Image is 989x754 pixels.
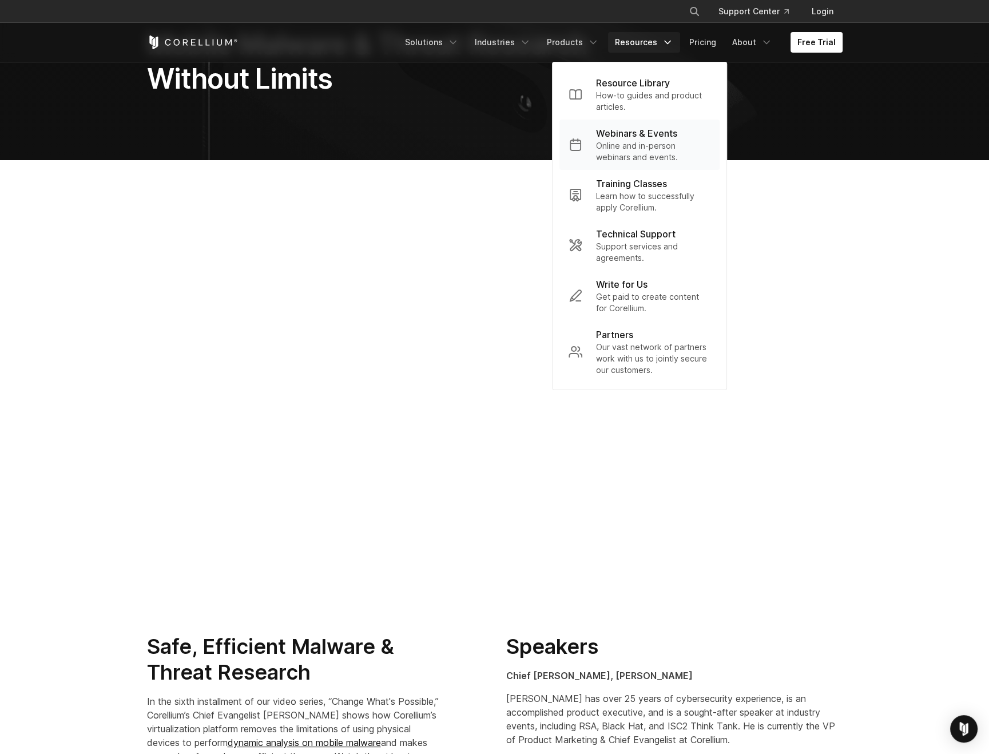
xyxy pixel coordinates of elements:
[506,692,843,747] p: [PERSON_NAME] has over 25 years of cybersecurity experience, is an accomplished product executive...
[468,32,538,53] a: Industries
[684,1,705,22] button: Search
[506,634,843,660] h2: Speakers
[228,737,381,748] a: dynamic analysis on mobile malware
[791,32,843,53] a: Free Trial
[725,32,779,53] a: About
[596,342,710,376] p: Our vast network of partners work with us to jointly secure our customers.
[559,69,720,120] a: Resource Library How-to guides and product articles.
[608,32,680,53] a: Resources
[596,191,710,213] p: Learn how to successfully apply Corellium.
[559,220,720,271] a: Technical Support Support services and agreements.
[596,328,633,342] p: Partners
[559,120,720,170] a: Webinars & Events Online and in-person webinars and events.
[596,241,710,264] p: Support services and agreements.
[596,140,710,163] p: Online and in-person webinars and events.
[147,197,843,588] iframe: HubSpot Video
[559,271,720,321] a: Write for Us Get paid to create content for Corellium.
[559,170,720,220] a: Training Classes Learn how to successfully apply Corellium.
[709,1,798,22] a: Support Center
[950,715,978,743] div: Open Intercom Messenger
[675,1,843,22] div: Navigation Menu
[398,32,843,53] div: Navigation Menu
[596,291,710,314] p: Get paid to create content for Corellium.
[596,126,677,140] p: Webinars & Events
[398,32,466,53] a: Solutions
[596,90,710,113] p: How-to guides and product articles.
[147,35,238,49] a: Corellium Home
[559,321,720,383] a: Partners Our vast network of partners work with us to jointly secure our customers.
[540,32,606,53] a: Products
[596,177,667,191] p: Training Classes
[596,76,670,90] p: Resource Library
[506,670,693,681] strong: Chief [PERSON_NAME], [PERSON_NAME]
[147,634,440,685] h2: Safe, Efficient Malware & Threat Research
[596,227,676,241] p: Technical Support
[682,32,723,53] a: Pricing
[596,277,648,291] p: Write for Us
[803,1,843,22] a: Login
